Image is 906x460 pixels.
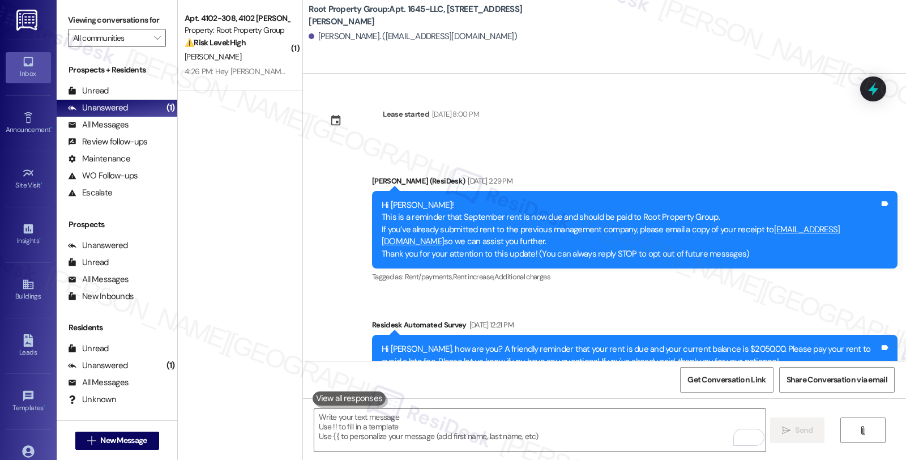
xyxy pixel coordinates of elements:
[6,164,51,194] a: Site Visit •
[75,432,159,450] button: New Message
[795,424,813,436] span: Send
[405,272,453,282] span: Rent/payments ,
[68,394,116,406] div: Unknown
[164,99,178,117] div: (1)
[68,377,129,389] div: All Messages
[39,235,41,243] span: •
[467,319,514,331] div: [DATE] 12:21 PM
[68,291,134,303] div: New Inbounds
[782,426,790,435] i: 
[154,33,160,42] i: 
[164,357,178,374] div: (1)
[383,108,429,120] div: Lease started
[185,37,246,48] strong: ⚠️ Risk Level: High
[57,64,177,76] div: Prospects + Residents
[68,170,138,182] div: WO Follow-ups
[185,24,289,36] div: Property: Root Property Group
[68,153,130,165] div: Maintenance
[16,10,40,31] img: ResiDesk Logo
[779,367,895,393] button: Share Conversation via email
[50,124,52,132] span: •
[68,119,129,131] div: All Messages
[100,435,147,446] span: New Message
[314,409,765,452] textarea: To enrich screen reader interactions, please activate Accessibility in Grammarly extension settings
[372,319,898,335] div: Residesk Automated Survey
[372,175,898,191] div: [PERSON_NAME] (ResiDesk)
[6,52,51,83] a: Inbox
[87,436,96,445] i: 
[382,224,840,247] a: [EMAIL_ADDRESS][DOMAIN_NAME]
[6,219,51,250] a: Insights •
[57,322,177,334] div: Residents
[372,269,898,285] div: Tagged as:
[68,102,128,114] div: Unanswered
[41,180,42,188] span: •
[382,199,879,260] div: Hi [PERSON_NAME]! This is a reminder that September rent is now due and should be paid to Root Pr...
[858,426,867,435] i: 
[185,52,241,62] span: [PERSON_NAME]
[309,31,517,42] div: [PERSON_NAME]. ([EMAIL_ADDRESS][DOMAIN_NAME])
[57,219,177,231] div: Prospects
[309,3,535,28] b: Root Property Group: Apt. 1645-LLC, [STREET_ADDRESS][PERSON_NAME]
[6,331,51,361] a: Leads
[382,343,879,368] div: Hi [PERSON_NAME], how are you? A friendly reminder that your rent is due and your current balance...
[44,402,45,410] span: •
[6,275,51,305] a: Buildings
[465,175,512,187] div: [DATE] 2:29 PM
[770,418,825,443] button: Send
[429,108,479,120] div: [DATE] 8:00 PM
[185,66,482,76] div: 4:26 PM: Hey [PERSON_NAME], I believe it's from the pipe, as I don't have garbage disposal.
[68,85,109,97] div: Unread
[68,274,129,286] div: All Messages
[185,12,289,24] div: Apt. 4102-308, 4102 [PERSON_NAME]
[680,367,773,393] button: Get Conversation Link
[6,386,51,417] a: Templates •
[68,240,128,252] div: Unanswered
[68,136,147,148] div: Review follow-ups
[453,272,494,282] span: Rent increase ,
[68,360,128,372] div: Unanswered
[68,11,166,29] label: Viewing conversations for
[68,257,109,269] div: Unread
[787,374,887,386] span: Share Conversation via email
[68,187,112,199] div: Escalate
[73,29,148,47] input: All communities
[687,374,766,386] span: Get Conversation Link
[68,343,109,355] div: Unread
[494,272,550,282] span: Additional charges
